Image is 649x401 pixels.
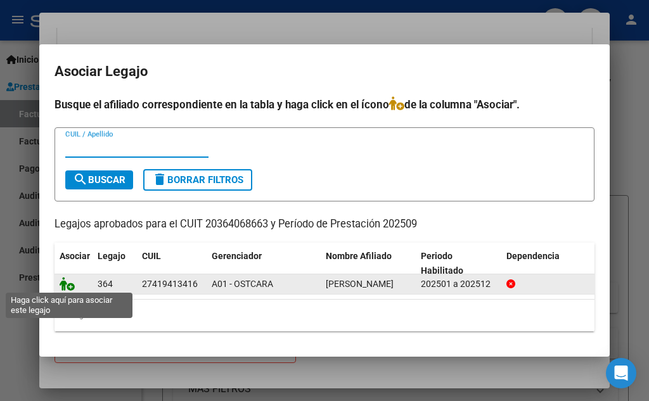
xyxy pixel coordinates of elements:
span: CUIL [142,251,161,261]
span: Legajo [98,251,125,261]
span: Dependencia [506,251,560,261]
div: 1 registros [55,300,594,331]
mat-icon: delete [152,172,167,187]
span: Periodo Habilitado [421,251,463,276]
datatable-header-cell: Nombre Afiliado [321,243,416,284]
mat-icon: search [73,172,88,187]
h4: Busque el afiliado correspondiente en la tabla y haga click en el ícono de la columna "Asociar". [55,96,594,113]
p: Legajos aprobados para el CUIT 20364068663 y Período de Prestación 202509 [55,217,594,232]
button: Borrar Filtros [143,169,252,191]
span: RAMIREZ JULIANA DIANELA [326,279,394,289]
datatable-header-cell: CUIL [137,243,207,284]
datatable-header-cell: Legajo [93,243,137,284]
span: Buscar [73,174,125,186]
datatable-header-cell: Gerenciador [207,243,321,284]
span: Gerenciador [212,251,262,261]
h2: Asociar Legajo [55,60,594,84]
span: Borrar Filtros [152,174,243,186]
span: Nombre Afiliado [326,251,392,261]
datatable-header-cell: Asociar [55,243,93,284]
span: 364 [98,279,113,289]
div: 27419413416 [142,277,198,291]
button: Buscar [65,170,133,189]
datatable-header-cell: Periodo Habilitado [416,243,501,284]
span: A01 - OSTCARA [212,279,273,289]
div: 202501 a 202512 [421,277,496,291]
div: Open Intercom Messenger [606,358,636,388]
span: Asociar [60,251,90,261]
datatable-header-cell: Dependencia [501,243,596,284]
